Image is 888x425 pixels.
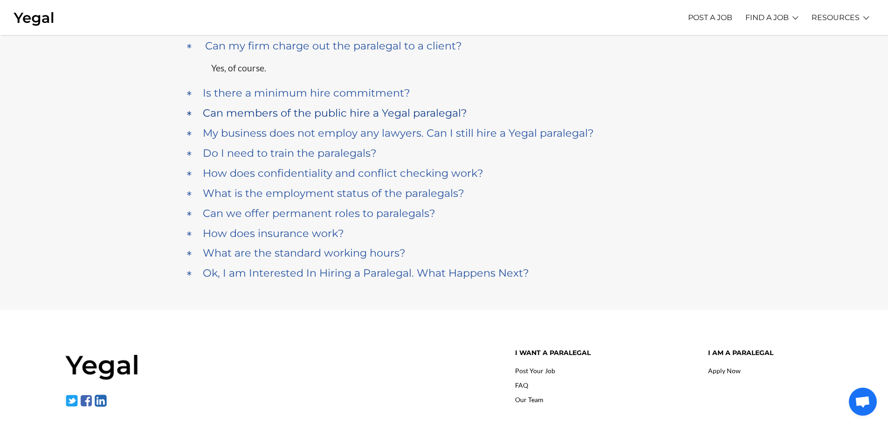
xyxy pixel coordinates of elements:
a: Our Team [515,396,544,404]
a: Can members of the public hire a Yegal paralegal? [186,105,703,122]
a: Post Your Job [515,367,555,375]
h4: Do I need to train the paralegals? [203,147,377,160]
h4: I want a paralegal [515,349,694,357]
h4: My business does not employ any lawyers. Can I still hire a Yegal paralegal? [203,127,594,139]
a: How does insurance work? [186,225,703,242]
div: Open chat [849,388,877,416]
h4: How does insurance work? [203,227,344,240]
a: Ok, I am Interested In Hiring a Paralegal. What Happens Next? [186,265,703,282]
a: What are the standard working hours? [186,244,703,262]
a: Can my firm charge out the paralegal to a client? [186,37,703,55]
a: How does confidentiality and conflict checking work? [186,165,703,182]
img: twitter-1.svg [65,394,78,407]
a: Do I need to train the paralegals? [186,145,703,162]
a: POST A JOB [688,5,732,30]
h4: I am a paralegal [708,349,823,357]
a: What is the employment status of the paralegals? [186,185,703,202]
a: RESOURCES [812,5,860,30]
h4: How does confidentiality and conflict checking work? [203,167,483,180]
h4: What is the employment status of the paralegals? [203,187,464,200]
h4: Ok, I am Interested In Hiring a Paralegal. What Happens Next? [203,267,529,279]
a: FAQ [515,381,528,389]
a: My business does not employ any lawyers. Can I still hire a Yegal paralegal? [186,125,703,142]
h4: Is there a minimum hire commitment? [203,87,410,99]
a: Apply Now [708,367,741,375]
a: FIND A JOB [745,5,789,30]
h4: Can my firm charge out the paralegal to a client? [205,40,462,52]
p: Yes, of course. [211,59,691,77]
a: Can we offer permanent roles to paralegals? [186,205,703,222]
img: linkedin-1.svg [94,394,107,407]
a: Is there a minimum hire commitment? [186,84,703,102]
h4: Can members of the public hire a Yegal paralegal? [203,107,467,119]
h4: What are the standard working hours? [203,247,406,259]
h4: Can we offer permanent roles to paralegals? [203,207,435,220]
img: facebook-1.svg [80,394,93,407]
